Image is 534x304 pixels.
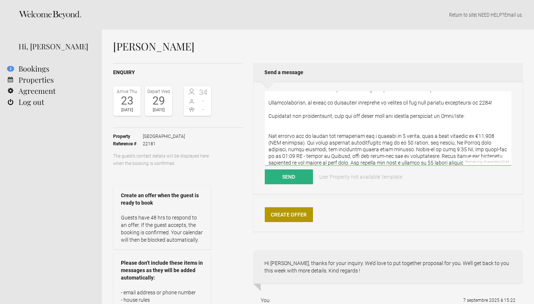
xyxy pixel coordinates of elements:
[113,133,143,140] strong: Property
[113,41,523,52] h1: [PERSON_NAME]
[147,95,170,106] div: 29
[121,214,204,244] p: Guests have 48 hrs to respond to an offer. If the guest accepts, the booking is confirmed. Your c...
[265,169,313,184] button: Send
[121,192,204,206] strong: Create an offer when the guest is ready to book
[198,89,210,96] span: 34
[115,106,139,114] div: [DATE]
[314,169,408,184] a: Use 'Property not available' template
[449,12,476,18] a: Return to site
[253,250,523,284] div: Hi [PERSON_NAME], thanks for your inquiry. We’d love to put together proposal for you. We’ll get ...
[113,11,523,19] p: | NEED HELP? .
[198,106,210,113] span: -
[147,106,170,114] div: [DATE]
[7,66,14,72] flynt-notification-badge: 2
[261,297,270,304] div: You
[198,97,210,105] span: -
[265,207,313,222] a: Create Offer
[115,95,139,106] div: 23
[504,12,522,18] a: Email us
[253,63,523,82] h2: Send a message
[147,88,170,95] div: Depart Wed
[113,69,243,76] h2: Enquiry
[113,152,211,167] p: The guest’s contact details will be displayed here when the booking is confirmed.
[463,298,515,303] flynt-date-display: 7 septembre 2025 à 15:22
[19,41,91,52] div: Hi, [PERSON_NAME]
[143,140,185,148] span: 22181
[143,133,185,140] span: [GEOGRAPHIC_DATA]
[115,88,139,95] div: Arrive Thu
[113,140,143,148] strong: Reference #
[121,259,204,281] strong: Please don’t include these items in messages as they will be added automatically:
